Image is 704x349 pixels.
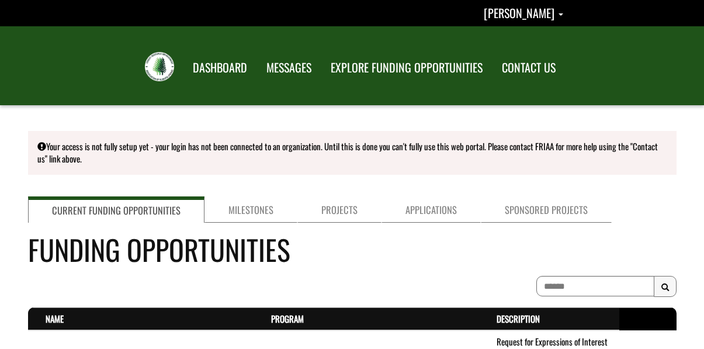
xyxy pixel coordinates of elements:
[28,196,204,223] a: Current Funding Opportunities
[182,50,564,82] nav: Main Navigation
[258,53,320,82] a: MESSAGES
[481,196,612,223] a: Sponsored Projects
[271,312,304,325] a: Program
[297,196,382,223] a: Projects
[322,53,491,82] a: EXPLORE FUNDING OPPORTUNITIES
[184,53,256,82] a: DASHBOARD
[382,196,481,223] a: Applications
[484,4,554,22] span: [PERSON_NAME]
[46,312,64,325] a: Name
[536,276,654,296] input: To search on partial text, use the asterisk (*) wildcard character.
[484,4,563,22] a: Didier Stout
[497,312,540,325] a: Description
[28,229,677,270] h4: Funding Opportunities
[654,276,677,297] button: Search Results
[145,52,174,81] img: FRIAA Submissions Portal
[204,196,297,223] a: Milestones
[493,53,564,82] a: CONTACT US
[28,131,677,175] div: Your access is not fully setup yet - your login has not been connected to an organization. Until ...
